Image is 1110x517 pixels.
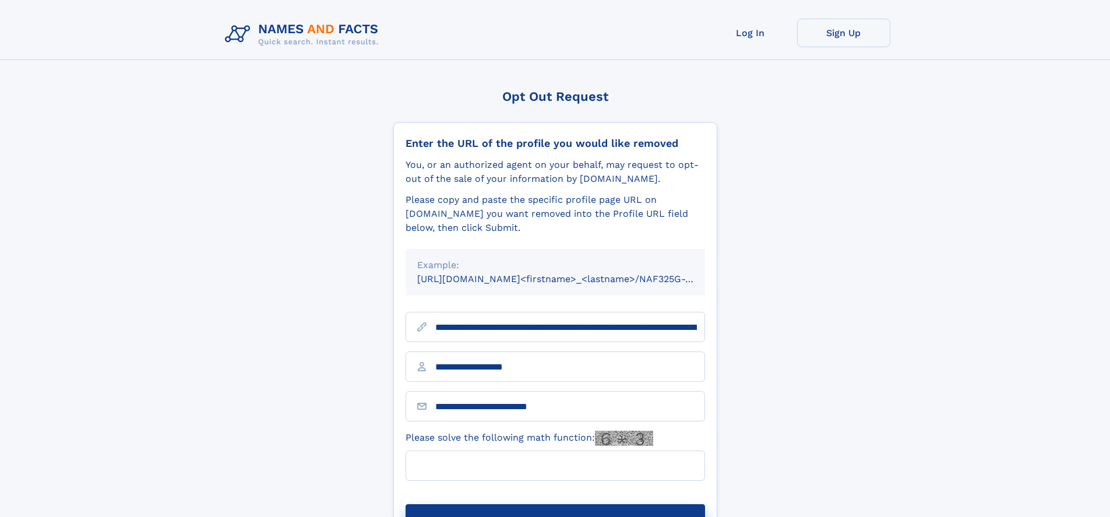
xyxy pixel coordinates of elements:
a: Log In [704,19,797,47]
div: Enter the URL of the profile you would like removed [406,137,705,150]
div: Example: [417,258,693,272]
div: Opt Out Request [393,89,717,104]
div: Please copy and paste the specific profile page URL on [DOMAIN_NAME] you want removed into the Pr... [406,193,705,235]
a: Sign Up [797,19,890,47]
small: [URL][DOMAIN_NAME]<firstname>_<lastname>/NAF325G-xxxxxxxx [417,273,727,284]
label: Please solve the following math function: [406,431,653,446]
img: Logo Names and Facts [220,19,388,50]
div: You, or an authorized agent on your behalf, may request to opt-out of the sale of your informatio... [406,158,705,186]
